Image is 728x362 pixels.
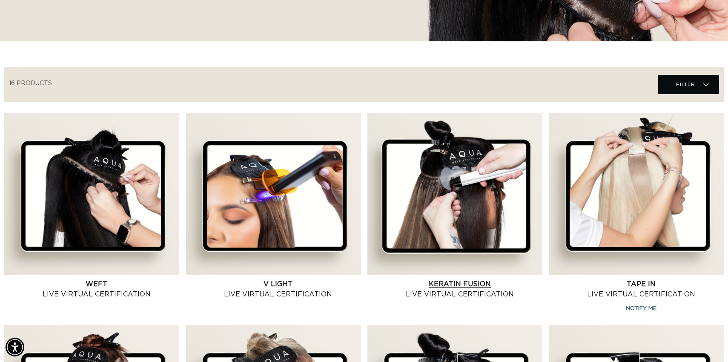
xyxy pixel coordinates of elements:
span: Filter [676,76,695,92]
span: 16 products [9,80,52,86]
a: Keratin Fusion Live Virtual Certification [377,279,542,299]
summary: Filter [658,75,719,94]
div: Accessibility Menu [6,338,24,356]
a: V Light Live Virtual Certification [196,279,361,299]
iframe: Chat Widget [685,321,728,362]
a: Tape In Live Virtual Certification [559,279,724,299]
a: Weft Live Virtual Certification [14,279,179,299]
